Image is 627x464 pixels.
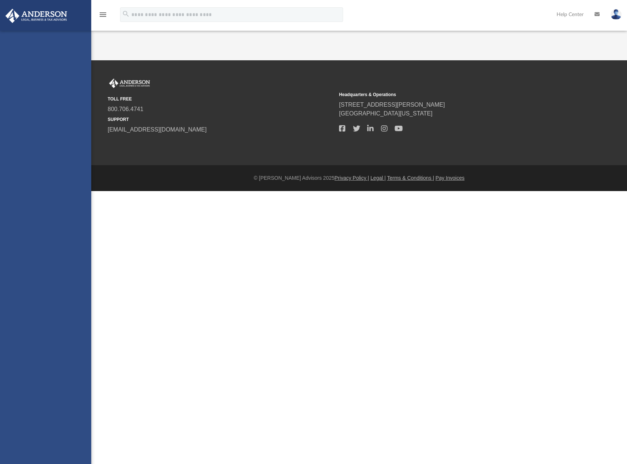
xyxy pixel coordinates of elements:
[108,106,143,112] a: 800.706.4741
[335,175,369,181] a: Privacy Policy |
[3,9,69,23] img: Anderson Advisors Platinum Portal
[99,14,107,19] a: menu
[339,91,565,98] small: Headquarters & Operations
[108,79,151,88] img: Anderson Advisors Platinum Portal
[611,9,622,20] img: User Pic
[339,110,432,117] a: [GEOGRAPHIC_DATA][US_STATE]
[108,126,207,133] a: [EMAIL_ADDRESS][DOMAIN_NAME]
[91,174,627,182] div: © [PERSON_NAME] Advisors 2025
[108,116,334,123] small: SUPPORT
[435,175,464,181] a: Pay Invoices
[387,175,434,181] a: Terms & Conditions |
[108,96,334,102] small: TOLL FREE
[339,102,445,108] a: [STREET_ADDRESS][PERSON_NAME]
[370,175,386,181] a: Legal |
[122,10,130,18] i: search
[99,10,107,19] i: menu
